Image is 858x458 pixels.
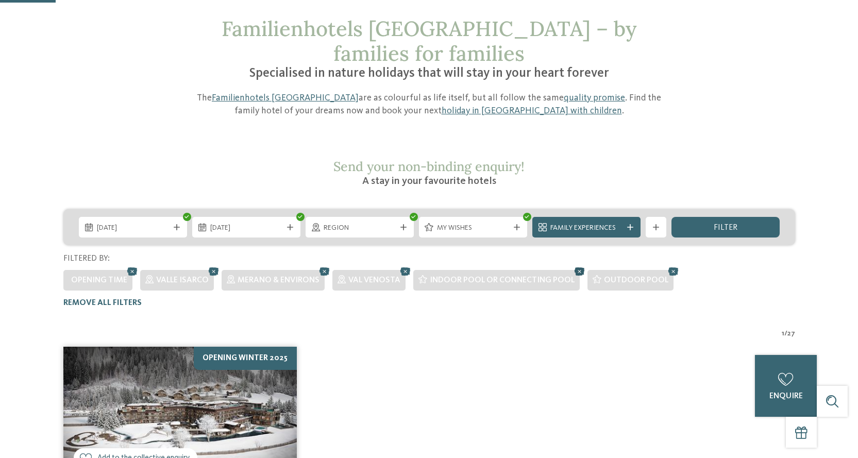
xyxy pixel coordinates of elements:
[784,329,787,339] span: /
[333,158,525,175] span: Send your non-binding enquiry!
[787,329,795,339] span: 27
[755,355,817,417] a: enquire
[249,67,609,80] span: Specialised in nature holidays that will stay in your heart forever
[212,93,359,103] a: Familienhotels [GEOGRAPHIC_DATA]
[430,276,575,284] span: Indoor pool or connecting pool
[238,276,319,284] span: Merano & Environs
[348,276,400,284] span: Val Venosta
[97,223,169,233] span: [DATE]
[222,15,636,66] span: Familienhotels [GEOGRAPHIC_DATA] – by families for families
[210,223,282,233] span: [DATE]
[362,176,496,186] span: A stay in your favourite hotels
[156,276,209,284] span: Valle Isarco
[604,276,668,284] span: Outdoor pool
[63,255,110,263] span: Filtered by:
[714,224,737,232] span: filter
[324,223,396,233] span: Region
[184,92,674,117] p: The are as colourful as life itself, but all follow the same . Find the family hotel of your drea...
[782,329,784,339] span: 1
[769,392,803,400] span: enquire
[437,223,509,233] span: My wishes
[442,106,622,115] a: holiday in [GEOGRAPHIC_DATA] with children
[550,223,623,233] span: Family Experiences
[71,276,127,284] span: Opening time
[564,93,625,103] a: quality promise
[63,299,142,307] span: Remove all filters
